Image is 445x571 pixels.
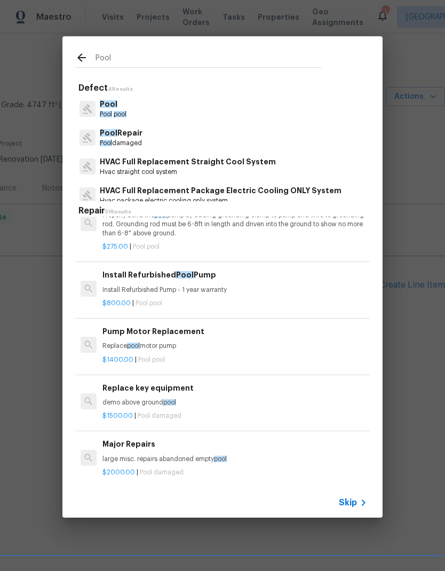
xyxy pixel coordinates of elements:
[102,438,367,450] h6: Major Repairs
[339,497,357,508] span: Skip
[163,399,176,406] span: pool
[176,271,194,279] span: Pool
[78,205,370,217] h5: Repair
[214,456,227,462] span: pool
[100,139,142,148] p: damaged
[100,128,142,139] p: Repair
[100,196,341,205] p: Hvac package electric cooling only system
[100,185,341,196] p: HVAC Full Replacement Package Electric Cooling ONLY System
[100,168,276,177] p: Hvac straight cool system
[102,382,367,394] h6: Replace key equipment
[102,411,367,421] p: |
[127,343,140,349] span: pool
[102,243,128,250] span: $275.00
[108,86,133,92] span: 4 Results
[96,51,322,67] input: Search issues or repairs
[102,326,367,337] h6: Pump Motor Replacement
[154,212,167,218] span: pool
[133,243,160,250] span: Pool pool
[102,398,367,407] p: demo above ground
[102,269,367,281] h6: Install Refurbished Pump
[78,83,370,94] h5: Defect
[102,356,133,363] span: $1400.00
[102,455,367,464] p: large misc. repairs abandoned empty
[100,100,117,108] span: Pool
[136,300,162,306] span: Pool pool
[138,356,165,363] span: Pool pool
[100,140,112,146] span: Pool
[140,469,184,475] span: Pool damaged
[100,156,276,168] p: HVAC Full Replacement Straight Cool System
[138,413,181,419] span: Pool damaged
[102,413,133,419] span: $1500.00
[102,211,367,238] p: Properly bond the pump by adding grounding clamp to pump and wire to grounding rod. Grounding rod...
[102,355,367,364] p: |
[102,469,135,475] span: $2000.00
[102,342,367,351] p: Replace motor pump
[102,285,367,295] p: Install Refurbished Pump - 1 year warranty
[100,129,117,137] span: Pool
[102,299,367,308] p: |
[114,111,126,117] span: pool
[105,209,131,215] span: 51 Results
[102,468,367,477] p: |
[102,242,367,251] p: |
[102,300,131,306] span: $800.00
[100,111,112,117] span: Pool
